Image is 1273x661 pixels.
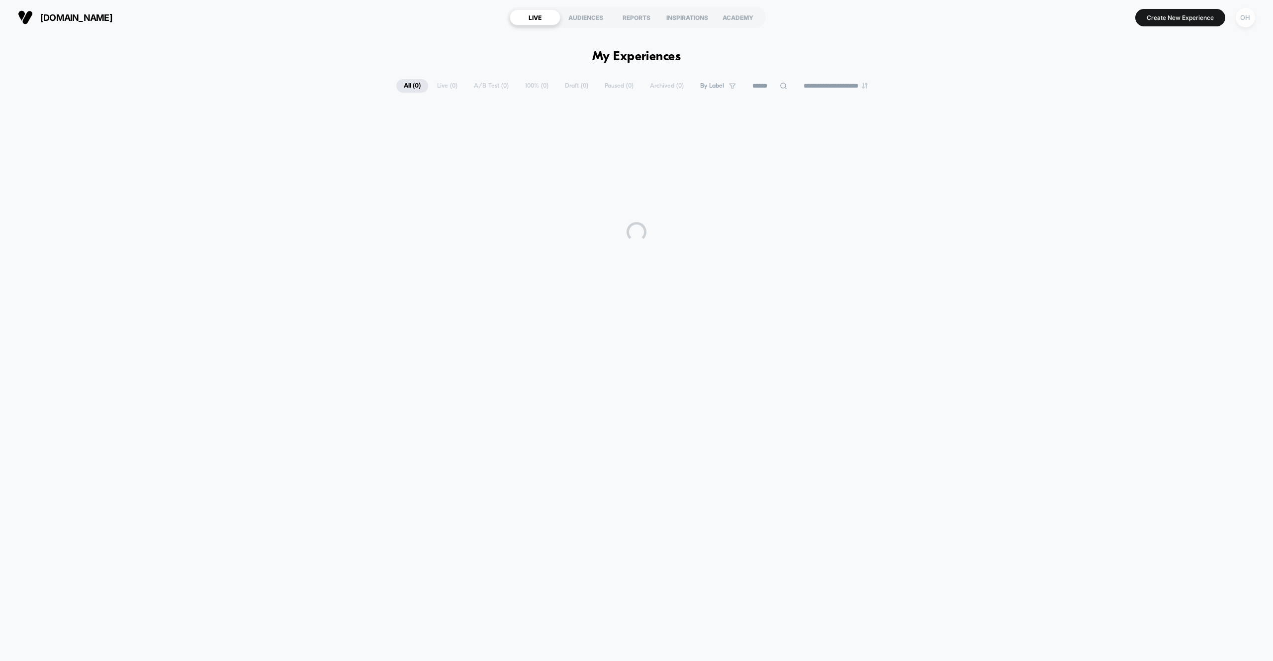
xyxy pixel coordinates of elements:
[700,82,724,90] span: By Label
[396,79,428,93] span: All ( 0 )
[510,9,560,25] div: LIVE
[18,10,33,25] img: Visually logo
[560,9,611,25] div: AUDIENCES
[611,9,662,25] div: REPORTS
[1236,8,1255,27] div: OH
[592,50,681,64] h1: My Experiences
[862,83,868,89] img: end
[662,9,713,25] div: INSPIRATIONS
[40,12,112,23] span: [DOMAIN_NAME]
[1135,9,1225,26] button: Create New Experience
[713,9,763,25] div: ACADEMY
[1233,7,1258,28] button: OH
[15,9,115,25] button: [DOMAIN_NAME]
